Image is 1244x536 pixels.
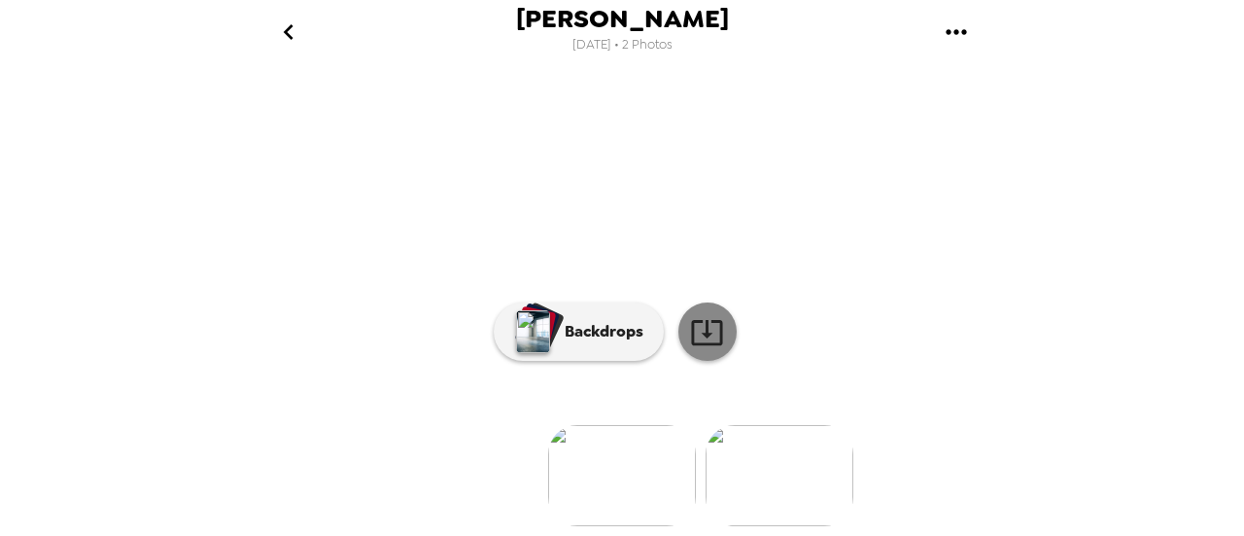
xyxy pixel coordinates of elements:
[548,425,696,526] img: gallery
[555,320,643,343] p: Backdrops
[706,425,853,526] img: gallery
[572,32,673,58] span: [DATE] • 2 Photos
[516,6,729,32] span: [PERSON_NAME]
[494,303,664,361] button: Backdrops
